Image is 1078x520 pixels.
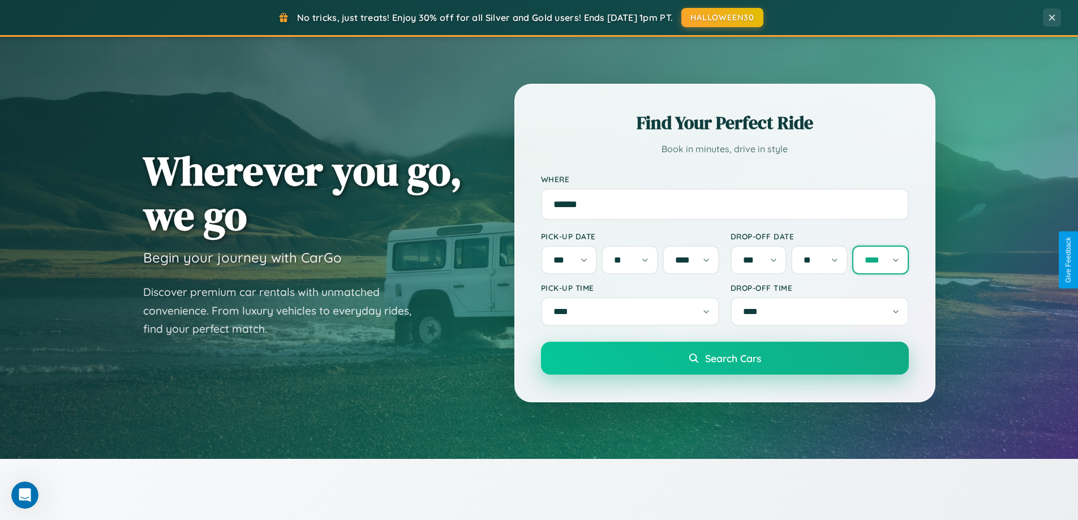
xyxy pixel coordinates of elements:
label: Pick-up Date [541,231,719,241]
h3: Begin your journey with CarGo [143,249,342,266]
button: HALLOWEEN30 [681,8,763,27]
label: Where [541,174,909,184]
button: Search Cars [541,342,909,375]
label: Pick-up Time [541,283,719,293]
p: Book in minutes, drive in style [541,141,909,157]
div: Give Feedback [1064,237,1072,283]
span: Search Cars [705,352,761,364]
label: Drop-off Time [731,283,909,293]
label: Drop-off Date [731,231,909,241]
h2: Find Your Perfect Ride [541,110,909,135]
p: Discover premium car rentals with unmatched convenience. From luxury vehicles to everyday rides, ... [143,283,426,338]
span: No tricks, just treats! Enjoy 30% off for all Silver and Gold users! Ends [DATE] 1pm PT. [297,12,673,23]
h1: Wherever you go, we go [143,148,462,238]
iframe: Intercom live chat [11,482,38,509]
